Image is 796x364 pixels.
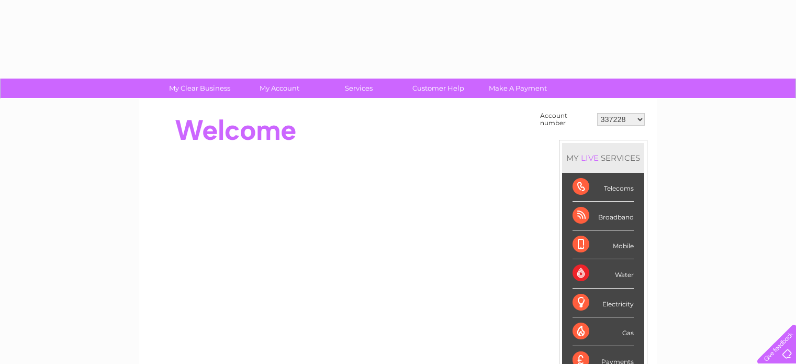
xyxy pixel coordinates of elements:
div: Gas [573,317,634,346]
div: Broadband [573,202,634,230]
div: Mobile [573,230,634,259]
div: Telecoms [573,173,634,202]
a: My Clear Business [156,79,243,98]
div: Water [573,259,634,288]
a: Services [316,79,402,98]
div: Electricity [573,289,634,317]
div: MY SERVICES [562,143,644,173]
div: LIVE [579,153,601,163]
a: Customer Help [395,79,481,98]
a: Make A Payment [475,79,561,98]
a: My Account [236,79,322,98]
td: Account number [537,109,595,129]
